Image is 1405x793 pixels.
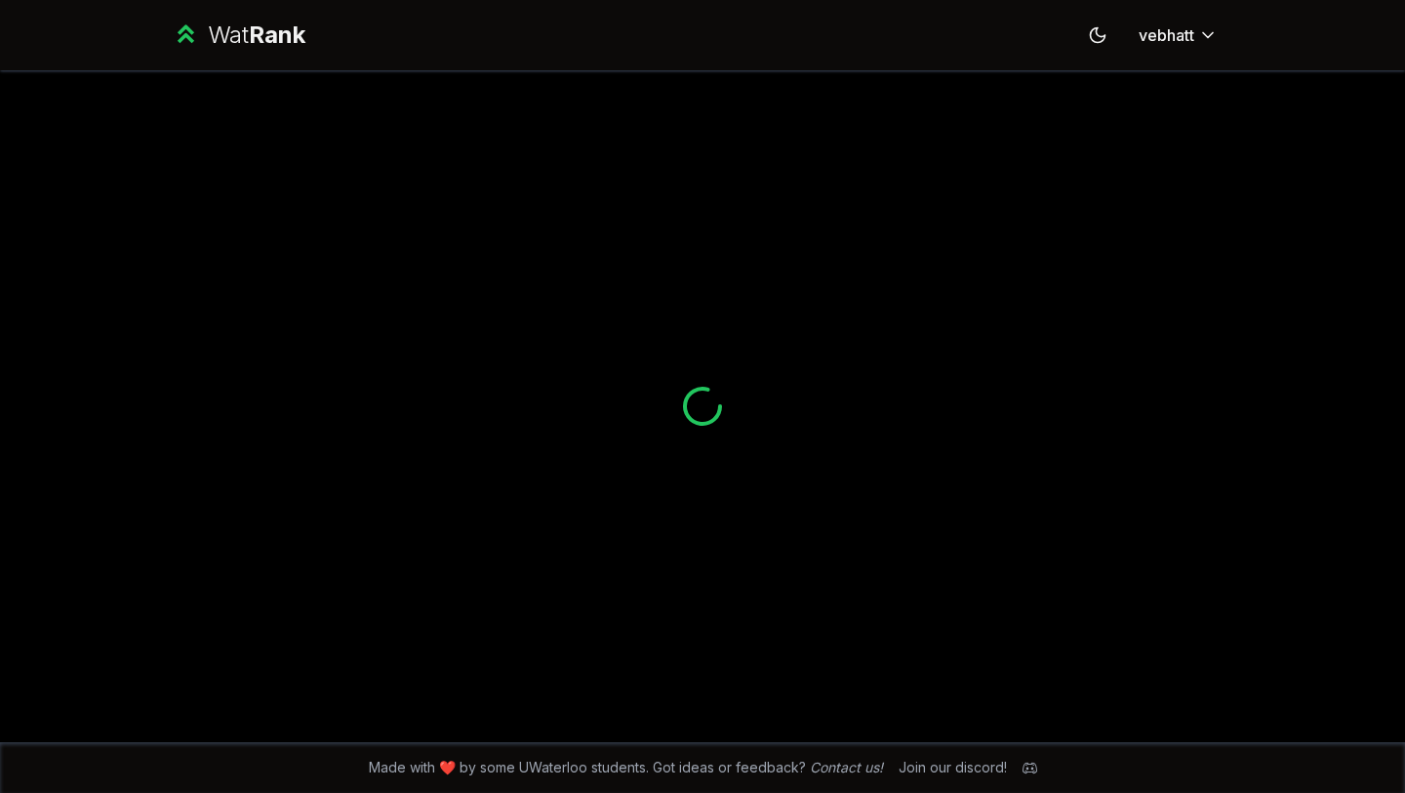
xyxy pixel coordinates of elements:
div: Join our discord! [899,758,1007,777]
span: vebhatt [1139,23,1194,47]
div: Wat [208,20,305,51]
button: vebhatt [1123,18,1233,53]
span: Made with ❤️ by some UWaterloo students. Got ideas or feedback? [369,758,883,777]
a: Contact us! [810,759,883,775]
span: Rank [249,21,305,49]
a: WatRank [172,20,305,51]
